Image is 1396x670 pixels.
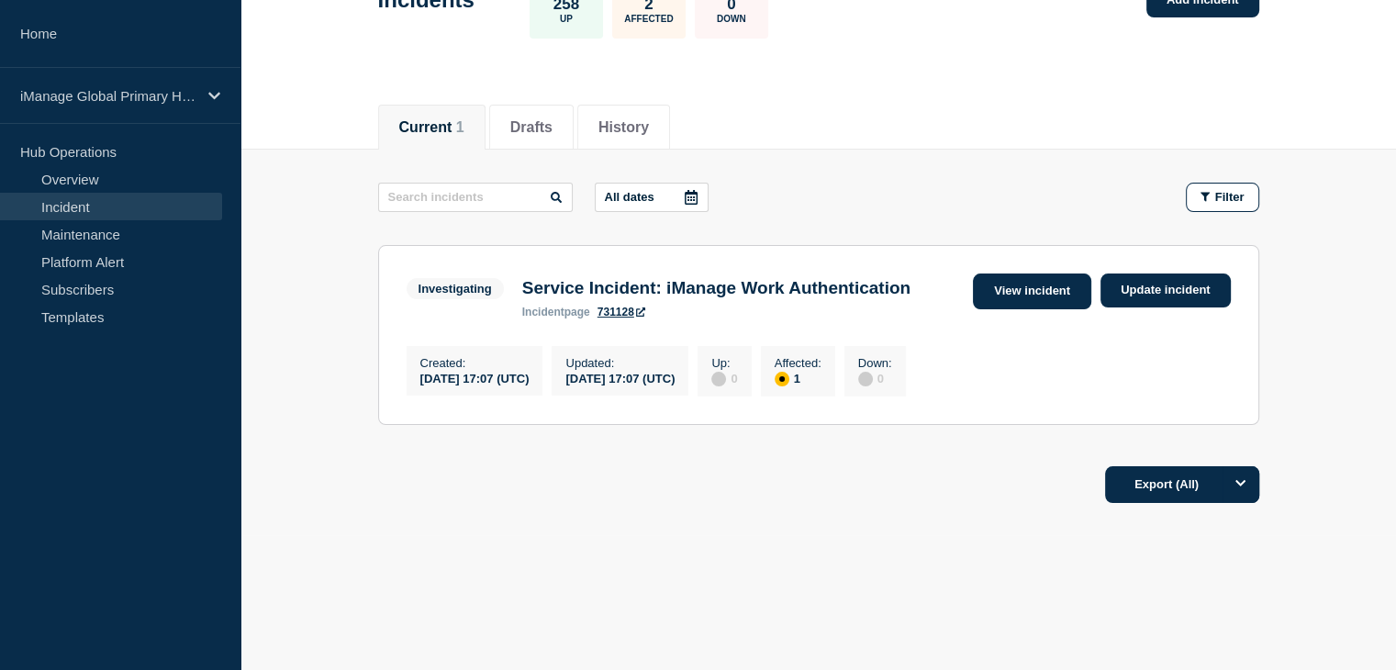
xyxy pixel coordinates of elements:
[717,14,746,24] p: Down
[858,372,873,386] div: disabled
[973,274,1091,309] a: View incident
[1100,274,1231,307] a: Update incident
[565,356,675,370] p: Updated :
[510,119,553,136] button: Drafts
[1215,190,1245,204] span: Filter
[775,356,821,370] p: Affected :
[420,356,530,370] p: Created :
[1223,466,1259,503] button: Options
[1186,183,1259,212] button: Filter
[399,119,464,136] button: Current 1
[522,278,910,298] h3: Service Incident: iManage Work Authentication
[597,306,645,318] a: 731128
[775,372,789,386] div: affected
[595,183,709,212] button: All dates
[711,370,737,386] div: 0
[522,306,590,318] p: page
[420,370,530,385] div: [DATE] 17:07 (UTC)
[407,278,504,299] span: Investigating
[711,372,726,386] div: disabled
[711,356,737,370] p: Up :
[560,14,573,24] p: Up
[565,370,675,385] div: [DATE] 17:07 (UTC)
[20,88,196,104] p: iManage Global Primary Hub
[378,183,573,212] input: Search incidents
[605,190,654,204] p: All dates
[456,119,464,135] span: 1
[624,14,673,24] p: Affected
[1105,466,1259,503] button: Export (All)
[858,356,892,370] p: Down :
[775,370,821,386] div: 1
[598,119,649,136] button: History
[858,370,892,386] div: 0
[522,306,564,318] span: incident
